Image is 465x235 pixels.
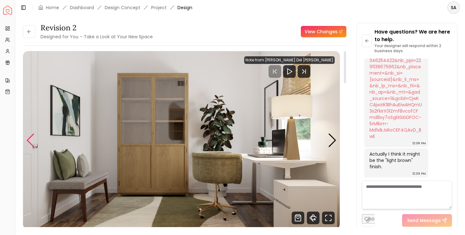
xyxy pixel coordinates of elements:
svg: Play [286,68,293,75]
div: Note from [PERSON_NAME] Del [PERSON_NAME] [244,56,335,64]
svg: 360 View [307,212,319,224]
svg: Shop Products from this design [292,212,304,224]
a: Project [151,4,167,11]
p: Have questions? We are here to help. [375,28,452,43]
a: Dashboard [70,4,94,11]
div: 12:39 PM [412,170,426,177]
div: Carousel [23,51,340,229]
div: Next slide [328,133,337,147]
div: Previous slide [26,133,35,147]
small: Designed for You – Take a Look at Your New Space [40,34,153,40]
button: SA [447,1,460,14]
img: Spacejoy Logo [3,6,12,15]
p: Your designer will respond within 2 business days. [375,43,452,53]
svg: Next Track [298,65,310,78]
img: Design Render 1 [23,51,340,229]
div: 4 / 5 [23,51,340,229]
a: Spacejoy [3,6,12,15]
nav: breadcrumb [38,4,192,11]
a: View Changes [301,26,346,37]
h3: Revision 2 [40,23,153,33]
div: Actually I think it might be the "light brown" finish. [369,151,422,170]
svg: Fullscreen [322,212,335,224]
li: Design Concept [105,4,140,11]
span: Design [177,4,192,11]
div: 12:38 PM [412,140,426,146]
a: Home [46,4,59,11]
span: SA [448,2,459,13]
